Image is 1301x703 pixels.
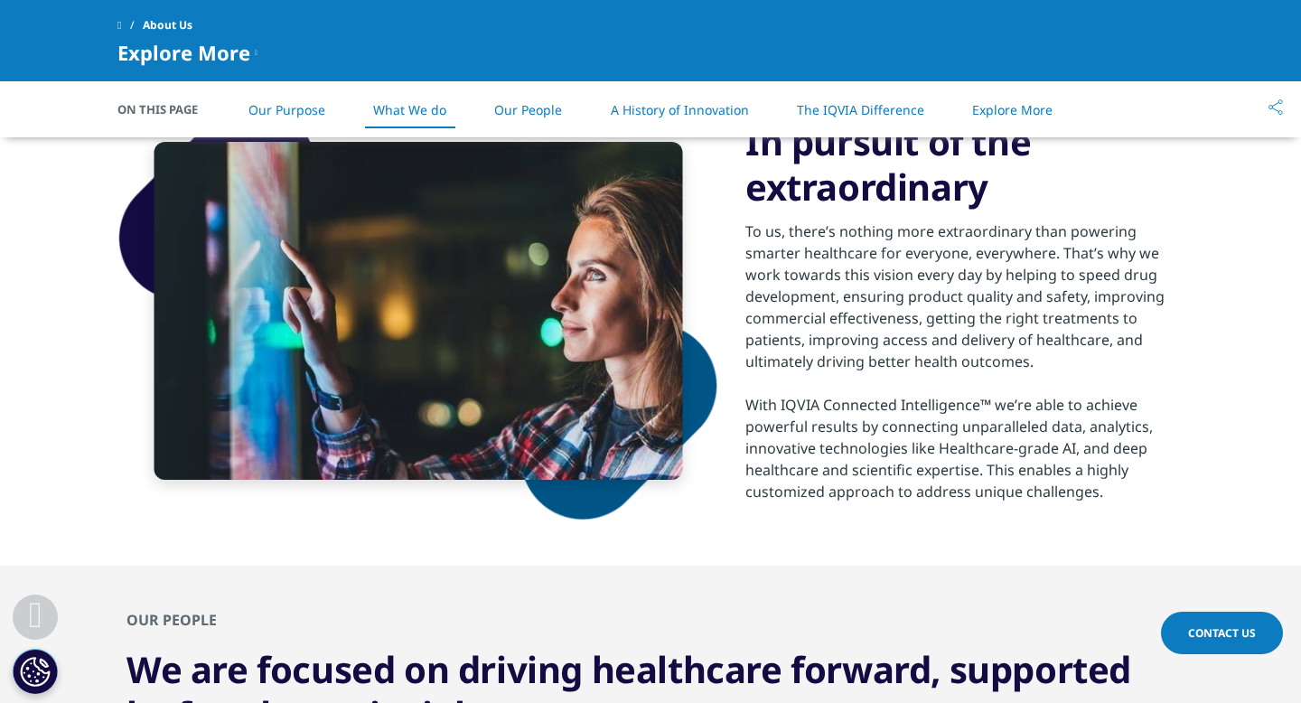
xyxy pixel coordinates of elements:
a: Contact Us [1161,612,1283,654]
div: With IQVIA Connected Intelligence™ we’re able to achieve powerful results by connecting unparalle... [745,394,1184,502]
a: A History of Innovation [611,101,749,118]
h3: In pursuit of the extraordinary [745,119,1184,210]
span: On This Page [117,100,217,118]
a: Explore More [972,101,1053,118]
a: The IQVIA Difference [797,101,924,118]
div: To us, there’s nothing more extraordinary than powering smarter healthcare for everyone, everywhe... [745,220,1184,372]
span: Contact Us [1188,625,1256,641]
a: Our People [494,101,562,118]
h2: OUR PEOPLE [126,611,1175,629]
button: Cookies Settings [13,649,58,694]
img: shape-1.png [117,102,718,521]
span: About Us [143,9,192,42]
span: Explore More [117,42,250,63]
a: Our Purpose [248,101,325,118]
a: What We do [373,101,446,118]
